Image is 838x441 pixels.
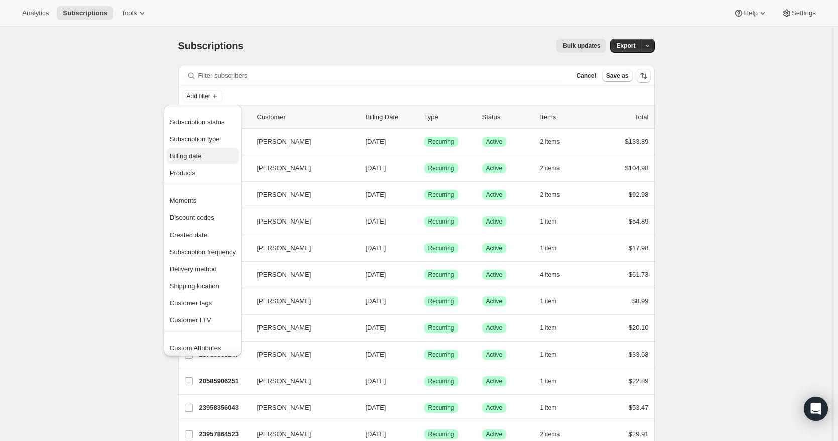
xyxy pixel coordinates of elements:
[257,163,311,173] span: [PERSON_NAME]
[366,138,386,145] span: [DATE]
[540,135,571,149] button: 2 items
[540,377,557,385] span: 1 item
[486,430,503,438] span: Active
[257,243,311,253] span: [PERSON_NAME]
[257,112,358,122] p: Customer
[199,376,249,386] p: 20585906251
[199,268,649,282] div: 19799670859[PERSON_NAME][DATE]SuccessRecurringSuccessActive4 items$61.73
[178,40,244,51] span: Subscriptions
[366,297,386,305] span: [DATE]
[428,138,454,146] span: Recurring
[540,404,557,412] span: 1 item
[170,214,214,222] span: Discount codes
[424,112,474,122] div: Type
[257,403,311,413] span: [PERSON_NAME]
[366,351,386,358] span: [DATE]
[428,324,454,332] span: Recurring
[540,112,591,122] div: Items
[16,6,55,20] button: Analytics
[629,404,649,411] span: $53.47
[540,241,568,255] button: 1 item
[637,69,651,83] button: Sort the results
[251,160,352,176] button: [PERSON_NAME]
[486,351,503,359] span: Active
[199,374,649,388] div: 20585906251[PERSON_NAME][DATE]SuccessRecurringSuccessActive1 item$22.89
[486,324,503,332] span: Active
[251,400,352,416] button: [PERSON_NAME]
[57,6,113,20] button: Subscriptions
[776,6,822,20] button: Settings
[182,90,222,102] button: Add filter
[366,112,416,122] p: Billing Date
[199,241,649,255] div: 19570393163[PERSON_NAME][DATE]SuccessRecurringSuccessActive1 item$17.98
[576,72,596,80] span: Cancel
[199,403,249,413] p: 23958356043
[540,188,571,202] button: 2 items
[366,324,386,332] span: [DATE]
[251,347,352,363] button: [PERSON_NAME]
[629,217,649,225] span: $54.89
[170,344,221,352] span: Custom Attributes
[486,297,503,305] span: Active
[629,351,649,358] span: $33.68
[629,271,649,278] span: $61.73
[540,430,560,438] span: 2 items
[616,42,635,50] span: Export
[540,214,568,229] button: 1 item
[486,404,503,412] span: Active
[170,316,211,324] span: Customer LTV
[199,401,649,415] div: 23958356043[PERSON_NAME][DATE]SuccessRecurringSuccessActive1 item$53.47
[792,9,816,17] span: Settings
[540,374,568,388] button: 1 item
[199,214,649,229] div: 24506892363[PERSON_NAME][DATE]SuccessRecurringSuccessActive1 item$54.89
[428,164,454,172] span: Recurring
[486,191,503,199] span: Active
[486,271,503,279] span: Active
[540,294,568,308] button: 1 item
[540,348,568,362] button: 1 item
[804,397,828,421] div: Open Intercom Messenger
[366,271,386,278] span: [DATE]
[728,6,773,20] button: Help
[198,69,567,83] input: Filter subscribers
[629,191,649,198] span: $92.98
[251,267,352,283] button: [PERSON_NAME]
[629,430,649,438] span: $29.91
[366,164,386,172] span: [DATE]
[257,190,311,200] span: [PERSON_NAME]
[540,268,571,282] button: 4 items
[170,265,217,273] span: Delivery method
[199,161,649,175] div: 22895427659[PERSON_NAME][DATE]SuccessRecurringSuccessActive2 items$104.98
[428,377,454,385] span: Recurring
[199,135,649,149] div: 19658866763[PERSON_NAME][DATE]SuccessRecurringSuccessActive2 items$133.89
[540,164,560,172] span: 2 items
[170,197,196,204] span: Moments
[610,39,641,53] button: Export
[366,244,386,252] span: [DATE]
[486,217,503,226] span: Active
[199,348,649,362] div: 23785603147[PERSON_NAME][DATE]SuccessRecurringSuccessActive1 item$33.68
[366,217,386,225] span: [DATE]
[540,161,571,175] button: 2 items
[486,377,503,385] span: Active
[428,404,454,412] span: Recurring
[170,248,236,256] span: Subscription frequency
[251,240,352,256] button: [PERSON_NAME]
[257,376,311,386] span: [PERSON_NAME]
[540,297,557,305] span: 1 item
[170,231,207,239] span: Created date
[251,320,352,336] button: [PERSON_NAME]
[428,191,454,199] span: Recurring
[199,188,649,202] div: 25022857291[PERSON_NAME][DATE]SuccessRecurringSuccessActive2 items$92.98
[170,118,225,126] span: Subscription status
[170,282,219,290] span: Shipping location
[251,134,352,150] button: [PERSON_NAME]
[540,324,557,332] span: 1 item
[625,138,649,145] span: $133.89
[257,350,311,360] span: [PERSON_NAME]
[428,244,454,252] span: Recurring
[428,217,454,226] span: Recurring
[366,430,386,438] span: [DATE]
[257,137,311,147] span: [PERSON_NAME]
[257,216,311,227] span: [PERSON_NAME]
